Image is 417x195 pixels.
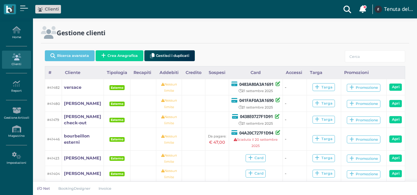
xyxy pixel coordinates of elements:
div: Cliente [62,66,104,79]
b: [PERSON_NAME] [64,171,101,176]
small: Nessun limite [161,82,177,93]
b: 04A20C727F1D94 [239,130,273,136]
iframe: Help widget launcher [370,175,411,189]
a: [PERSON_NAME] [64,100,101,107]
b: [PERSON_NAME] [64,101,101,106]
b: Esterno [111,102,123,106]
div: Promozioni [341,66,386,79]
div: Accessi [283,66,307,79]
button: Crea Anagrafica [96,50,143,61]
div: Tipologia [104,66,131,79]
div: Targa [315,171,332,176]
a: [PERSON_NAME] [64,170,101,177]
img: ... [374,6,382,13]
div: Targa [315,156,332,160]
a: Apri [389,116,402,123]
div: Targa [315,101,332,106]
a: Report [2,78,31,96]
a: versace [64,84,81,90]
div: Sospesi [205,66,229,79]
td: - [283,150,307,166]
a: Gestione Articoli [2,104,31,122]
b: bourbeillon esterni [64,134,90,145]
b: Esterno [111,137,123,141]
td: - [283,128,307,150]
small: #41479 [47,118,59,122]
span: Clienti [45,6,59,12]
div: Targa [315,85,332,90]
a: ... Tenuta del Barco [373,1,413,17]
button: Gestisci i duplicati [144,50,195,61]
td: - [283,111,307,128]
a: bourbeillon esterni [64,133,102,145]
a: Apri [389,84,402,91]
a: Invoice [95,186,116,191]
div: Targa [315,136,332,141]
small: #41423 [47,156,59,160]
div: € 47,00 [207,139,227,145]
b: Esterno [111,118,123,122]
a: Magazzino [2,123,31,141]
small: #41446 [47,137,60,141]
div: Credito [182,66,205,79]
b: 0438E0727F1D91 [240,113,273,119]
small: 21 settembre 2025 [239,105,273,110]
td: - [283,95,307,111]
b: [PERSON_NAME] [64,156,101,160]
a: Impostazioni [2,149,31,167]
span: Card [246,170,266,178]
a: BookingDesigner [54,186,95,191]
a: Apri [389,100,402,107]
a: [PERSON_NAME] [64,155,101,161]
b: 041FAF0A3A1690 [239,97,274,103]
b: Esterno [111,172,123,176]
div: Promozione [349,85,378,90]
small: Nessun limite [161,153,177,164]
a: Apri [389,170,402,177]
td: - [283,79,307,95]
div: Card [229,66,283,79]
a: Clienti [38,6,59,12]
small: 21 settembre 2025 [239,89,273,93]
a: Apri [389,155,402,162]
small: #41480 [47,102,60,106]
b: versace [64,85,81,90]
td: - [283,166,307,181]
a: Clienti [2,51,31,69]
span: Card [246,154,266,162]
div: # [45,66,62,79]
b: 0483A80A3A1691 [239,81,274,87]
div: Targa [307,66,341,79]
div: Promozione [349,172,378,177]
input: Cerca [345,50,405,62]
small: #41482 [47,85,60,90]
h2: Gestione clienti [57,29,105,36]
p: I/O Net [37,186,50,191]
small: Nessun limite [161,98,177,109]
div: Recapiti [131,66,156,79]
div: Promozione [349,137,378,142]
div: Targa [315,117,332,122]
div: Promozione [349,156,378,161]
small: Nessun limite [161,169,177,179]
small: Nessun limite [161,134,177,145]
b: Esterno [111,157,123,160]
a: [PERSON_NAME] check-out [64,113,102,126]
b: Esterno [111,86,123,89]
button: Ricerca avanzata [45,50,95,61]
small: Da pagare: [208,134,226,138]
a: Apri [389,135,402,143]
div: Addebiti [156,66,182,79]
small: 21 settembre 2025 [239,121,273,126]
img: logo [6,6,14,13]
h4: Tenuta del Barco [384,7,413,12]
small: #41404 [47,172,60,176]
small: Nessun limite [161,115,177,125]
div: Promozione [349,118,378,123]
small: Scaduta il 20 settembre 2025 [234,137,278,148]
a: Home [2,24,31,42]
div: Promozione [349,101,378,106]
